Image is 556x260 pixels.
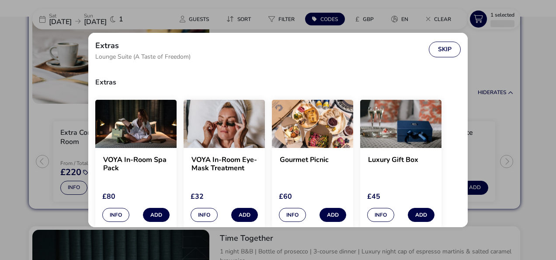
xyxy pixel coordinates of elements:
button: Add [143,208,170,222]
h2: Gourmet Picnic [280,156,345,172]
h2: VOYA In-Room Eye-Mask Treatment [191,156,257,172]
h2: Luxury Gift Box [368,156,434,172]
button: Info [279,208,306,222]
h2: VOYA In-Room Spa Pack [103,156,169,172]
button: Info [191,208,218,222]
span: £32 [191,192,204,201]
button: Info [102,208,129,222]
span: £80 [102,192,115,201]
button: Skip [429,42,461,57]
h2: Extras [95,42,119,49]
span: Lounge Suite (A Taste of Freedom) [95,54,191,60]
button: Add [320,208,346,222]
div: extras selection modal [88,33,468,227]
button: Add [408,208,434,222]
button: Add [231,208,258,222]
button: Info [367,208,394,222]
span: £60 [279,192,292,201]
h3: Extras [95,72,461,93]
span: £45 [367,192,380,201]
